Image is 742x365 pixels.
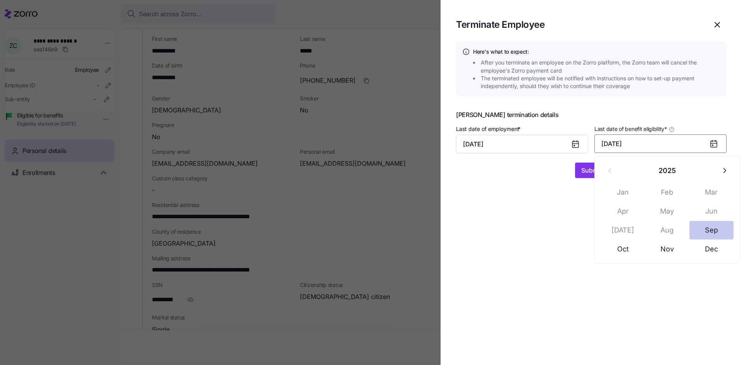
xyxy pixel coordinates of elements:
span: The terminated employee will be notified with instructions on how to set-up payment independently... [481,75,723,90]
button: Nov [645,240,689,258]
button: Dec [689,240,733,258]
button: Jun [689,202,733,221]
button: Jan [601,183,645,202]
span: [PERSON_NAME] termination details [456,112,727,118]
span: After you terminate an employee on the Zorro platform, the Zorro team will cancel the employee's ... [481,59,723,75]
button: May [645,202,689,221]
span: Last date of benefit eligibility * [594,125,667,133]
label: Last date of employment [456,125,522,133]
button: Feb [645,183,689,202]
input: MM/DD/YYYY [456,135,588,153]
button: Aug [645,221,689,239]
button: 2025 [619,161,715,180]
h1: Terminate Employee [456,19,702,31]
span: Submit [581,166,602,175]
button: Submit [575,163,608,178]
button: Mar [689,183,733,202]
button: [DATE] [601,221,645,239]
h4: Here's what to expect: [473,48,720,56]
button: Oct [601,240,645,258]
button: [DATE] [594,134,727,153]
button: Sep [689,221,733,239]
button: Apr [601,202,645,221]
